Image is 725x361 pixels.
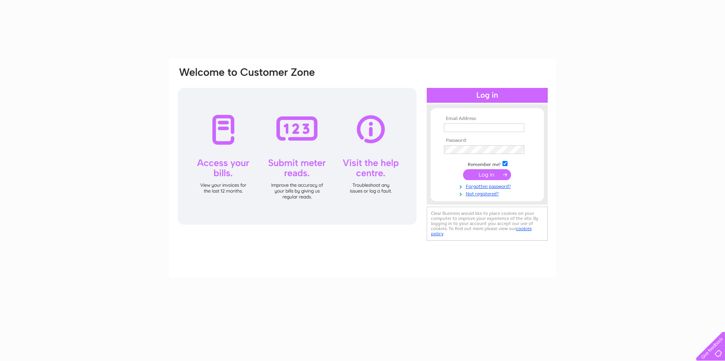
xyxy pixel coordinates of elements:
th: Email Address: [442,116,533,122]
a: cookies policy [431,226,532,236]
a: Forgotten password? [444,182,533,189]
a: Not registered? [444,189,533,197]
div: Clear Business would like to place cookies on your computer to improve your experience of the sit... [427,207,548,241]
td: Remember me? [442,160,533,168]
input: Submit [463,169,511,180]
th: Password: [442,138,533,143]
